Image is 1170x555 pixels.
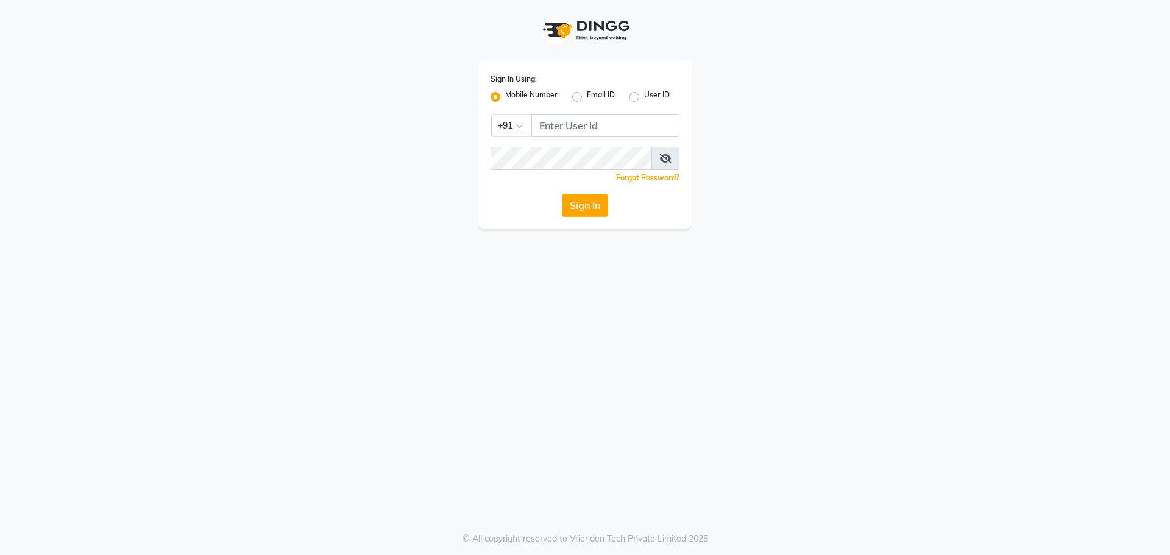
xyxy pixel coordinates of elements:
button: Sign In [562,194,608,217]
label: User ID [644,90,670,104]
a: Forgot Password? [616,173,679,182]
input: Username [491,147,652,170]
img: logo1.svg [536,12,634,48]
input: Username [531,114,679,137]
label: Mobile Number [505,90,558,104]
label: Sign In Using: [491,74,537,85]
label: Email ID [587,90,615,104]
